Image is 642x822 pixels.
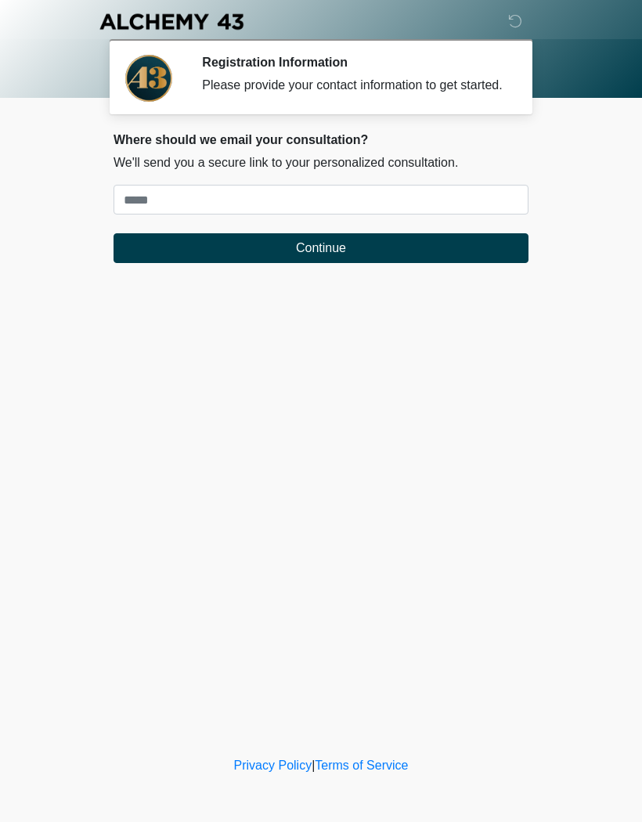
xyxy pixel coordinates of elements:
[125,55,172,102] img: Agent Avatar
[202,76,505,95] div: Please provide your contact information to get started.
[114,233,528,263] button: Continue
[312,759,315,772] a: |
[315,759,408,772] a: Terms of Service
[202,55,505,70] h2: Registration Information
[114,132,528,147] h2: Where should we email your consultation?
[98,12,245,31] img: Alchemy 43 Logo
[114,153,528,172] p: We'll send you a secure link to your personalized consultation.
[234,759,312,772] a: Privacy Policy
